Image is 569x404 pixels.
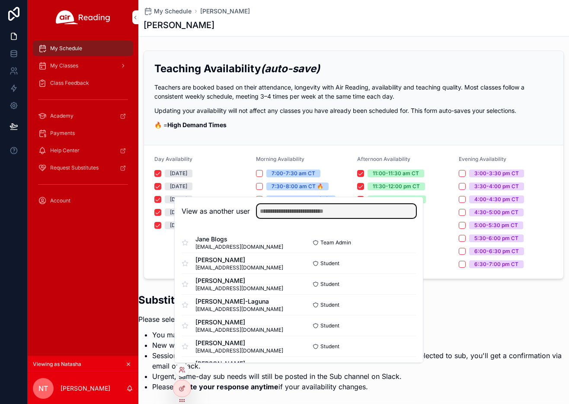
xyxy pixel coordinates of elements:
span: Morning Availability [256,156,304,162]
a: Academy [33,108,133,124]
div: 12:00-12:30 pm CT [373,196,421,203]
h2: Substitute Availability [138,293,569,307]
li: New weeks open for you to update availability. [152,340,569,350]
span: My Classes [50,62,78,69]
p: Teachers are booked based on their attendance, longevity with Air Reading, availability and teach... [154,83,553,101]
span: Day Availability [154,156,192,162]
a: My Classes [33,58,133,74]
span: Payments [50,130,75,137]
span: Evening Availability [459,156,506,162]
div: 3:00-3:30 pm CT [474,170,519,177]
span: Student [320,281,339,288]
p: 🔥 = [154,120,553,129]
div: 6:30-7:00 pm CT [474,260,518,268]
span: [PERSON_NAME] [195,276,283,285]
a: Payments [33,125,133,141]
span: Help Center [50,147,80,154]
div: 5:30-6:00 pm CT [474,234,518,242]
div: [DATE] [170,208,187,216]
span: [PERSON_NAME] [195,256,283,264]
span: Viewing as Natasha [33,361,81,368]
span: Student [320,260,339,267]
span: Account [50,197,70,204]
span: [PERSON_NAME]-Laguna [195,297,283,306]
a: Account [33,193,133,208]
div: 7:00-7:30 am CT [272,170,315,177]
p: [PERSON_NAME] [61,384,110,393]
p: Updating your availability will not affect any classes you have already been scheduled for. This ... [154,106,553,115]
h1: [PERSON_NAME] [144,19,214,31]
span: [EMAIL_ADDRESS][DOMAIN_NAME] [195,244,283,250]
span: Student [320,301,339,308]
div: 5:00-5:30 pm CT [474,221,518,229]
div: [DATE] [170,183,187,190]
div: scrollable content [28,35,138,220]
a: [PERSON_NAME] [200,7,250,16]
span: Student [320,322,339,329]
span: [EMAIL_ADDRESS][DOMAIN_NAME] [195,327,283,333]
em: (auto-save) [261,62,320,75]
div: 4:30-5:00 pm CT [474,208,518,216]
span: Team Admin [320,239,351,246]
div: 8:00-8:30 am CT 🔥🔥 [272,196,330,203]
strong: update your response anytime [173,382,278,391]
a: My Schedule [144,7,192,16]
h2: Teaching Availability [154,61,553,76]
a: Class Feedback [33,75,133,91]
span: Request Substitutes [50,164,99,171]
a: Help Center [33,143,133,158]
span: Afternoon Availability [357,156,410,162]
li: Please if your availability changes. [152,382,569,392]
h2: View as another user [182,206,250,216]
span: My Schedule [50,45,82,52]
div: [DATE] [170,170,187,177]
div: 6:00-6:30 pm CT [474,247,519,255]
li: Sessions are assigned based on teacher availability and program need. If you're selected to sub, ... [152,350,569,371]
span: [EMAIL_ADDRESS][DOMAIN_NAME] [195,306,283,313]
li: Urgent, same-day sub needs will still be posted in the Sub channel on Slack. [152,371,569,382]
span: Jane Blogs [195,235,283,244]
div: [DATE] [170,196,187,203]
span: [EMAIL_ADDRESS][DOMAIN_NAME] [195,347,283,354]
div: 11:30-12:00 pm CT [373,183,420,190]
span: NT [38,383,48,394]
span: Student [320,343,339,350]
span: [EMAIL_ADDRESS][DOMAIN_NAME] [195,285,283,292]
div: 7:30-8:00 am CT 🔥 [272,183,323,190]
span: [PERSON_NAME] [195,339,283,347]
div: 4:00-4:30 pm CT [474,196,519,203]
a: My Schedule [33,41,133,56]
span: [PERSON_NAME] [195,359,283,368]
img: App logo [56,10,110,24]
div: [DATE] [170,221,187,229]
div: 11:00-11:30 am CT [373,170,419,177]
span: Academy [50,112,74,119]
strong: High Demand Times [167,121,227,128]
p: Please select the (in Central Time): [138,314,569,324]
span: [EMAIL_ADDRESS][DOMAIN_NAME] [195,264,283,271]
span: My Schedule [154,7,192,16]
li: You may set available ranges per day. [152,330,569,340]
span: [PERSON_NAME] [195,318,283,327]
a: Request Substitutes [33,160,133,176]
span: Class Feedback [50,80,89,87]
div: 3:30-4:00 pm CT [474,183,519,190]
